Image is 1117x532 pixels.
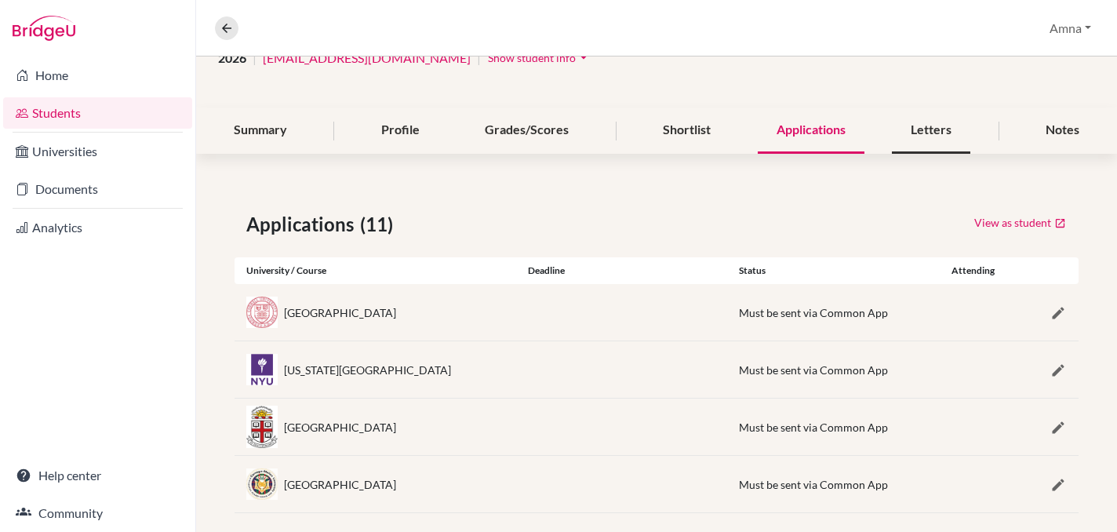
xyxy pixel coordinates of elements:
[362,107,438,154] div: Profile
[284,362,451,378] div: [US_STATE][GEOGRAPHIC_DATA]
[246,406,278,449] img: us_brow_05u3rpeo.jpeg
[246,210,360,239] span: Applications
[487,46,592,70] button: Show student infoarrow_drop_down
[1027,107,1098,154] div: Notes
[246,354,278,385] img: us_nyu_mu3e0q99.jpeg
[263,49,471,67] a: [EMAIL_ADDRESS][DOMAIN_NAME]
[938,264,1009,278] div: Attending
[488,51,576,64] span: Show student info
[3,60,192,91] a: Home
[218,49,246,67] span: 2026
[739,363,888,377] span: Must be sent via Common App
[235,264,516,278] div: University / Course
[246,297,278,328] img: us_cor_p_98w037.jpeg
[284,476,396,493] div: [GEOGRAPHIC_DATA]
[892,107,970,154] div: Letters
[284,419,396,435] div: [GEOGRAPHIC_DATA]
[3,497,192,529] a: Community
[973,210,1067,235] a: View as student
[576,49,591,65] i: arrow_drop_down
[516,264,727,278] div: Deadline
[246,468,278,500] img: us_cmu_367_tv8j.jpeg
[739,306,888,319] span: Must be sent via Common App
[3,97,192,129] a: Students
[727,264,938,278] div: Status
[13,16,75,41] img: Bridge-U
[253,49,257,67] span: |
[466,107,588,154] div: Grades/Scores
[739,478,888,491] span: Must be sent via Common App
[3,173,192,205] a: Documents
[1042,13,1098,43] button: Amna
[360,210,399,239] span: (11)
[215,107,306,154] div: Summary
[644,107,730,154] div: Shortlist
[758,107,864,154] div: Applications
[3,460,192,491] a: Help center
[739,421,888,434] span: Must be sent via Common App
[477,49,481,67] span: |
[284,304,396,321] div: [GEOGRAPHIC_DATA]
[3,212,192,243] a: Analytics
[3,136,192,167] a: Universities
